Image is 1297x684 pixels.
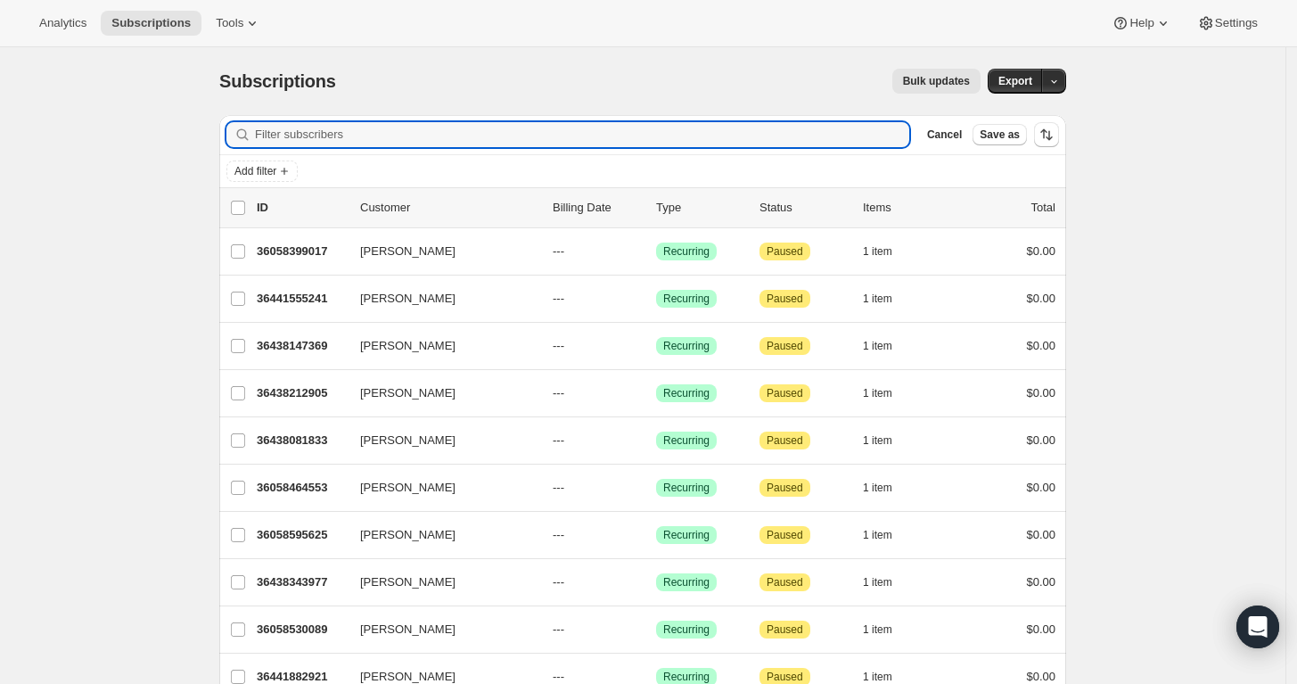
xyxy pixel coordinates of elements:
[553,575,564,589] span: ---
[903,74,970,88] span: Bulk updates
[663,670,710,684] span: Recurring
[1026,292,1055,305] span: $0.00
[767,339,803,353] span: Paused
[663,339,710,353] span: Recurring
[767,481,803,495] span: Paused
[360,243,456,260] span: [PERSON_NAME]
[1026,386,1055,400] span: $0.00
[257,334,1055,358] div: 36438147369[PERSON_NAME]---SuccessRecurringAttentionPaused1 item$0.00
[29,11,97,36] button: Analytics
[219,71,336,91] span: Subscriptions
[257,573,346,591] p: 36438343977
[1129,16,1153,30] span: Help
[349,237,528,266] button: [PERSON_NAME]
[360,384,456,402] span: [PERSON_NAME]
[257,475,1055,500] div: 36058464553[PERSON_NAME]---SuccessRecurringAttentionPaused1 item$0.00
[1026,622,1055,636] span: $0.00
[663,575,710,589] span: Recurring
[863,523,912,548] button: 1 item
[863,428,912,453] button: 1 item
[349,568,528,597] button: [PERSON_NAME]
[863,244,892,259] span: 1 item
[553,481,564,494] span: ---
[863,570,912,595] button: 1 item
[927,128,962,142] span: Cancel
[863,334,912,358] button: 1 item
[349,615,528,644] button: [PERSON_NAME]
[767,292,803,306] span: Paused
[553,433,564,447] span: ---
[257,290,346,308] p: 36441555241
[349,284,528,313] button: [PERSON_NAME]
[553,670,564,683] span: ---
[663,528,710,542] span: Recurring
[257,621,346,639] p: 36058530089
[360,337,456,355] span: [PERSON_NAME]
[663,292,710,306] span: Recurring
[360,199,538,217] p: Customer
[216,16,243,30] span: Tools
[767,386,803,400] span: Paused
[360,621,456,639] span: [PERSON_NAME]
[257,199,1055,217] div: IDCustomerBilling DateTypeStatusItemsTotal
[349,474,528,502] button: [PERSON_NAME]
[767,528,803,542] span: Paused
[767,433,803,448] span: Paused
[1186,11,1268,36] button: Settings
[663,481,710,495] span: Recurring
[553,528,564,541] span: ---
[863,286,912,311] button: 1 item
[1026,670,1055,683] span: $0.00
[360,526,456,544] span: [PERSON_NAME]
[257,199,346,217] p: ID
[360,290,456,308] span: [PERSON_NAME]
[863,528,892,542] span: 1 item
[980,128,1020,142] span: Save as
[1026,575,1055,589] span: $0.00
[863,292,892,306] span: 1 item
[663,622,710,637] span: Recurring
[863,575,892,589] span: 1 item
[863,617,912,642] button: 1 item
[663,386,710,400] span: Recurring
[349,521,528,549] button: [PERSON_NAME]
[863,199,952,217] div: Items
[973,124,1027,145] button: Save as
[553,199,642,217] p: Billing Date
[759,199,849,217] p: Status
[360,432,456,449] span: [PERSON_NAME]
[1026,244,1055,258] span: $0.00
[226,161,298,182] button: Add filter
[349,379,528,408] button: [PERSON_NAME]
[1026,481,1055,494] span: $0.00
[349,426,528,455] button: [PERSON_NAME]
[863,670,892,684] span: 1 item
[257,286,1055,311] div: 36441555241[PERSON_NAME]---SuccessRecurringAttentionPaused1 item$0.00
[1026,528,1055,541] span: $0.00
[553,292,564,305] span: ---
[101,11,201,36] button: Subscriptions
[863,433,892,448] span: 1 item
[863,622,892,637] span: 1 item
[257,570,1055,595] div: 36438343977[PERSON_NAME]---SuccessRecurringAttentionPaused1 item$0.00
[767,575,803,589] span: Paused
[663,244,710,259] span: Recurring
[257,617,1055,642] div: 36058530089[PERSON_NAME]---SuccessRecurringAttentionPaused1 item$0.00
[863,475,912,500] button: 1 item
[257,428,1055,453] div: 36438081833[PERSON_NAME]---SuccessRecurringAttentionPaused1 item$0.00
[349,332,528,360] button: [PERSON_NAME]
[111,16,191,30] span: Subscriptions
[1236,606,1279,648] div: Open Intercom Messenger
[920,124,969,145] button: Cancel
[553,339,564,352] span: ---
[257,526,346,544] p: 36058595625
[553,244,564,258] span: ---
[360,573,456,591] span: [PERSON_NAME]
[553,386,564,400] span: ---
[257,243,346,260] p: 36058399017
[988,69,1043,94] button: Export
[257,432,346,449] p: 36438081833
[767,622,803,637] span: Paused
[998,74,1032,88] span: Export
[39,16,86,30] span: Analytics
